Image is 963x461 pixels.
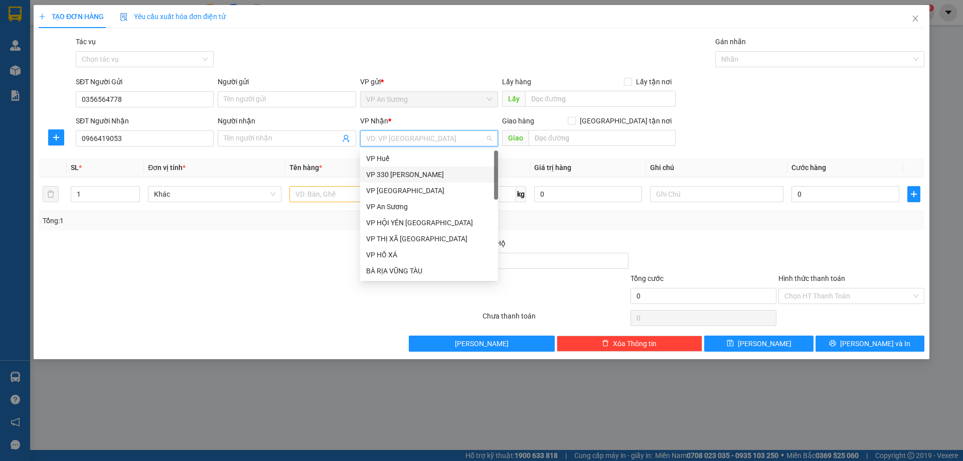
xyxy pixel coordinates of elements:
span: Thu Hộ [483,239,506,247]
div: Chưa thanh toán [481,311,629,328]
span: Tên hàng [289,164,322,172]
input: Dọc đường [529,130,676,146]
span: Cước hàng [791,164,826,172]
span: Giao hàng [502,117,534,125]
label: Hình thức thanh toán [778,274,845,282]
button: save[PERSON_NAME] [704,336,813,352]
span: Yêu cầu xuất hóa đơn điện tử [120,13,226,21]
div: Người gửi [218,76,356,87]
img: icon [120,13,128,21]
span: [PERSON_NAME] [455,338,509,349]
span: Lấy tận nơi [632,76,676,87]
div: VP Huế [366,153,492,164]
label: Tác vụ [76,38,96,46]
input: Dọc đường [525,91,676,107]
button: plus [907,186,920,202]
span: delete [602,340,609,348]
div: Tổng: 1 [43,215,372,226]
div: VP HỘI YÊN [GEOGRAPHIC_DATA] [366,217,492,228]
div: VP [GEOGRAPHIC_DATA] [366,185,492,196]
div: VP HỘI YÊN HẢI LĂNG [360,215,498,231]
span: VP An Sương [366,92,492,107]
button: deleteXóa Thông tin [557,336,703,352]
div: VP gửi [360,76,498,87]
div: VP HỒ XÁ [360,247,498,263]
button: delete [43,186,59,202]
span: close [911,15,919,23]
span: Lấy [502,91,525,107]
button: [PERSON_NAME] [409,336,555,352]
span: Giá trị hàng [534,164,571,172]
span: [GEOGRAPHIC_DATA] tận nơi [576,115,676,126]
span: Giao [502,130,529,146]
div: VP An Sương [366,201,492,212]
div: VP THỊ XÃ [GEOGRAPHIC_DATA] [366,233,492,244]
div: VP An Sương [360,199,498,215]
span: plus [49,133,64,141]
input: VD: Bàn, Ghế [289,186,423,202]
input: 0 [534,186,642,202]
div: BÀ RỊA VŨNG TÀU [366,265,492,276]
span: Xóa Thông tin [613,338,657,349]
div: Người nhận [218,115,356,126]
input: Ghi Chú [650,186,783,202]
div: VP HỒ XÁ [366,249,492,260]
div: SĐT Người Gửi [76,76,214,87]
div: SĐT Người Nhận [76,115,214,126]
span: user-add [342,134,350,142]
span: plus [39,13,46,20]
div: VP 330 [PERSON_NAME] [366,169,492,180]
th: Ghi chú [646,158,787,178]
span: SL [71,164,79,172]
span: Tổng cước [630,274,664,282]
span: [PERSON_NAME] [738,338,791,349]
label: Gán nhãn [715,38,746,46]
span: Khác [154,187,275,202]
div: VP Huế [360,150,498,167]
button: printer[PERSON_NAME] và In [816,336,924,352]
span: VP Nhận [360,117,388,125]
span: save [727,340,734,348]
div: BÀ RỊA VŨNG TÀU [360,263,498,279]
div: VP 330 Lê Duẫn [360,167,498,183]
span: TẠO ĐƠN HÀNG [39,13,104,21]
span: kg [516,186,526,202]
button: plus [48,129,64,145]
span: Đơn vị tính [148,164,186,172]
button: Close [901,5,929,33]
div: VP Đà Lạt [360,183,498,199]
div: VP THỊ XÃ QUẢNG TRỊ [360,231,498,247]
span: printer [829,340,836,348]
span: [PERSON_NAME] và In [840,338,910,349]
span: plus [908,190,920,198]
span: Lấy hàng [502,78,531,86]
